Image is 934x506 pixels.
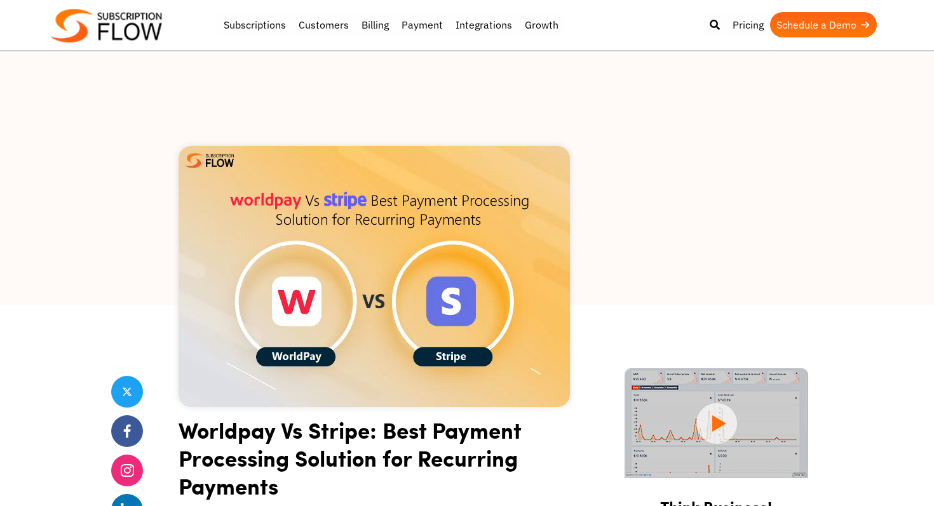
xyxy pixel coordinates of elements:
[355,12,395,37] a: Billing
[179,146,570,407] img: Worldpay Vs Stripe
[395,12,449,37] a: Payment
[518,12,565,37] a: Growth
[625,368,808,478] img: intro video
[292,12,355,37] a: Customers
[726,12,770,37] a: Pricing
[770,12,877,37] a: Schedule a Demo
[217,12,292,37] a: Subscriptions
[51,9,162,43] img: Subscriptionflow
[449,12,518,37] a: Integrations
